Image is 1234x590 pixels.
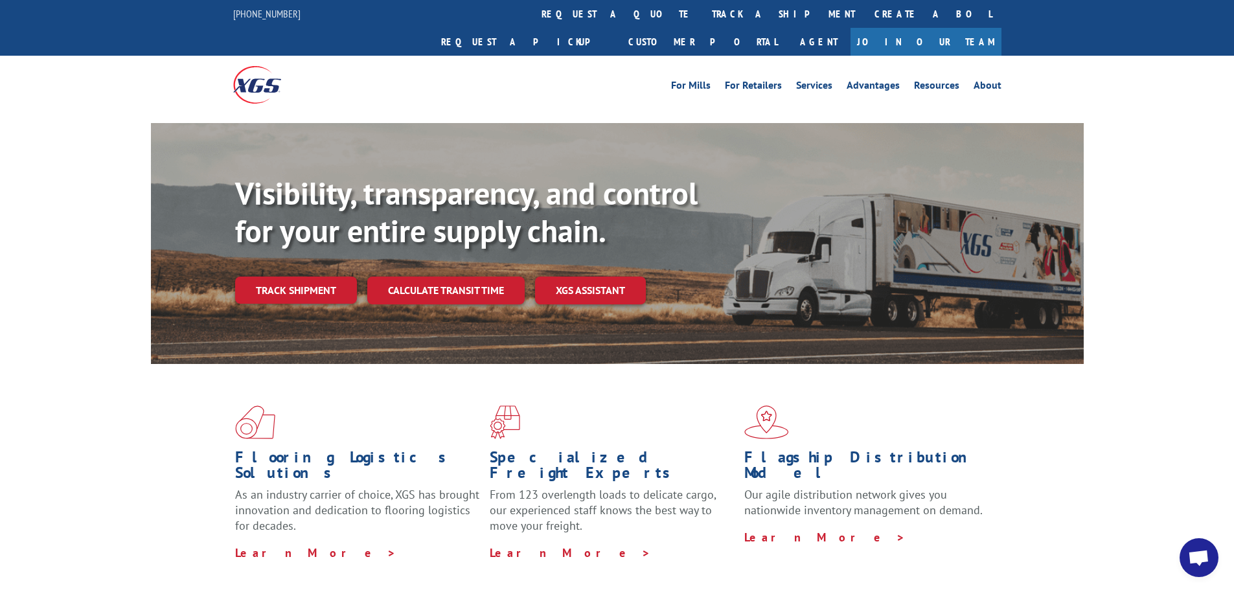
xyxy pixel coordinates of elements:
a: Join Our Team [851,28,1001,56]
img: xgs-icon-total-supply-chain-intelligence-red [235,405,275,439]
a: Request a pickup [431,28,619,56]
a: Track shipment [235,277,357,304]
a: Advantages [847,80,900,95]
a: Learn More > [490,545,651,560]
span: As an industry carrier of choice, XGS has brought innovation and dedication to flooring logistics... [235,487,479,533]
h1: Flagship Distribution Model [744,449,989,487]
a: Learn More > [744,530,906,545]
h1: Specialized Freight Experts [490,449,735,487]
a: Calculate transit time [367,277,525,304]
img: xgs-icon-focused-on-flooring-red [490,405,520,439]
p: From 123 overlength loads to delicate cargo, our experienced staff knows the best way to move you... [490,487,735,545]
a: Services [796,80,832,95]
a: XGS ASSISTANT [535,277,646,304]
b: Visibility, transparency, and control for your entire supply chain. [235,173,698,251]
a: About [974,80,1001,95]
img: xgs-icon-flagship-distribution-model-red [744,405,789,439]
a: Agent [787,28,851,56]
a: Learn More > [235,545,396,560]
a: Customer Portal [619,28,787,56]
div: Open chat [1180,538,1218,577]
a: [PHONE_NUMBER] [233,7,301,20]
span: Our agile distribution network gives you nationwide inventory management on demand. [744,487,983,517]
a: Resources [914,80,959,95]
a: For Mills [671,80,711,95]
h1: Flooring Logistics Solutions [235,449,480,487]
a: For Retailers [725,80,782,95]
